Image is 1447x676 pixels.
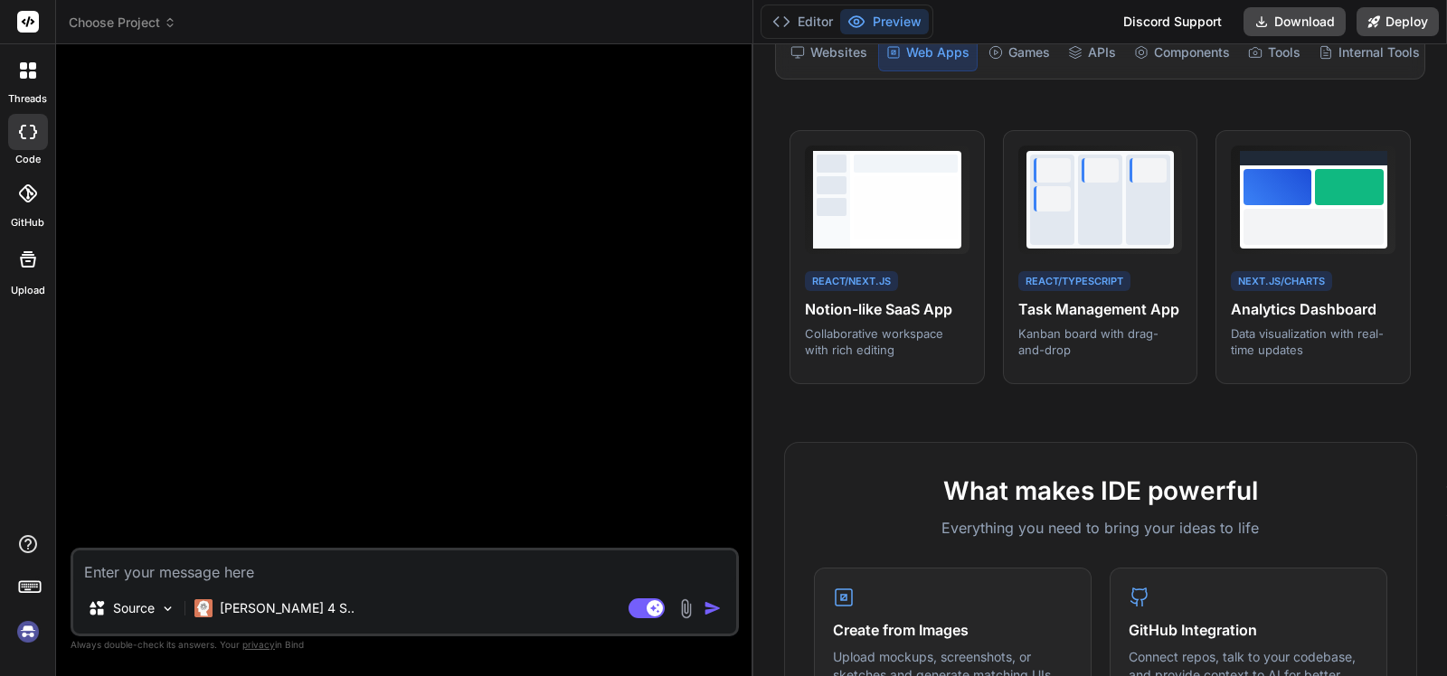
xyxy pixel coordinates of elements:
[1018,271,1130,292] div: React/TypeScript
[1231,298,1395,320] h4: Analytics Dashboard
[878,33,978,71] div: Web Apps
[805,298,969,320] h4: Notion-like SaaS App
[13,616,43,647] img: signin
[1244,7,1346,36] button: Download
[1061,33,1123,71] div: APIs
[242,639,275,650] span: privacy
[840,9,929,34] button: Preview
[1018,325,1183,358] p: Kanban board with drag-and-drop
[704,599,722,617] img: icon
[194,599,213,617] img: Claude 4 Sonnet
[833,619,1073,641] h4: Create from Images
[765,9,840,34] button: Editor
[1231,325,1395,358] p: Data visualization with real-time updates
[1018,298,1183,320] h4: Task Management App
[1357,7,1439,36] button: Deploy
[1241,33,1308,71] div: Tools
[783,33,875,71] div: Websites
[160,601,175,616] img: Pick Models
[220,599,355,617] p: [PERSON_NAME] 4 S..
[1129,619,1368,641] h4: GitHub Integration
[69,14,176,32] span: Choose Project
[8,91,47,107] label: threads
[814,472,1387,510] h2: What makes IDE powerful
[981,33,1057,71] div: Games
[676,598,696,619] img: attachment
[814,517,1387,539] p: Everything you need to bring your ideas to life
[113,599,155,617] p: Source
[15,152,41,167] label: code
[1311,33,1427,71] div: Internal Tools
[11,283,45,298] label: Upload
[1127,33,1237,71] div: Components
[11,215,44,230] label: GitHub
[71,636,739,653] p: Always double-check its answers. Your in Bind
[805,325,969,358] p: Collaborative workspace with rich editing
[1231,271,1332,292] div: Next.js/Charts
[1112,7,1233,36] div: Discord Support
[805,271,898,292] div: React/Next.js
